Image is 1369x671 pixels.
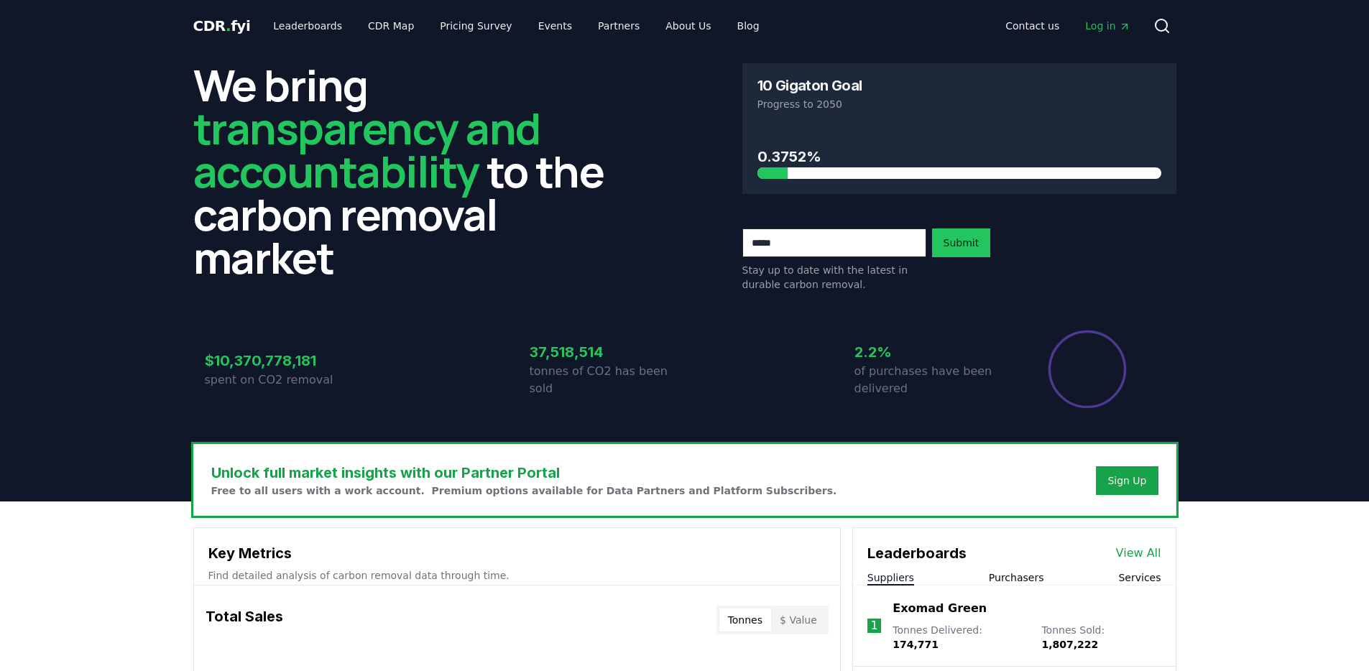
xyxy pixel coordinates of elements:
[527,13,584,39] a: Events
[1074,13,1141,39] a: Log in
[586,13,651,39] a: Partners
[226,17,231,34] span: .
[1085,19,1130,33] span: Log in
[211,483,837,498] p: Free to all users with a work account. Premium options available for Data Partners and Platform S...
[356,13,425,39] a: CDR Map
[262,13,770,39] nav: Main
[205,371,360,389] p: spent on CO2 removal
[932,228,991,257] button: Submit
[994,13,1141,39] nav: Main
[854,363,1010,397] p: of purchases have been delivered
[193,16,251,36] a: CDR.fyi
[771,608,826,631] button: $ Value
[1096,466,1158,495] button: Sign Up
[1107,473,1146,488] a: Sign Up
[719,608,771,631] button: Tonnes
[867,570,914,585] button: Suppliers
[893,623,1027,652] p: Tonnes Delivered :
[757,146,1161,167] h3: 0.3752%
[654,13,722,39] a: About Us
[1047,329,1128,409] div: Percentage of sales delivered
[1041,623,1161,652] p: Tonnes Sold :
[530,363,685,397] p: tonnes of CO2 has been sold
[742,263,926,292] p: Stay up to date with the latest in durable carbon removal.
[893,600,987,617] a: Exomad Green
[262,13,354,39] a: Leaderboards
[1041,639,1098,650] span: 1,807,222
[205,350,360,371] h3: $10,370,778,181
[757,97,1161,111] p: Progress to 2050
[208,568,826,583] p: Find detailed analysis of carbon removal data through time.
[193,17,251,34] span: CDR fyi
[211,462,837,483] h3: Unlock full market insights with our Partner Portal
[193,98,540,200] span: transparency and accountability
[893,639,939,650] span: 174,771
[206,606,283,634] h3: Total Sales
[208,542,826,564] h3: Key Metrics
[867,542,967,564] h3: Leaderboards
[989,570,1044,585] button: Purchasers
[994,13,1071,39] a: Contact us
[870,617,877,634] p: 1
[193,63,627,279] h2: We bring to the carbon removal market
[1118,570,1161,585] button: Services
[726,13,771,39] a: Blog
[530,341,685,363] h3: 37,518,514
[757,78,862,93] h3: 10 Gigaton Goal
[428,13,523,39] a: Pricing Survey
[854,341,1010,363] h3: 2.2%
[1116,545,1161,562] a: View All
